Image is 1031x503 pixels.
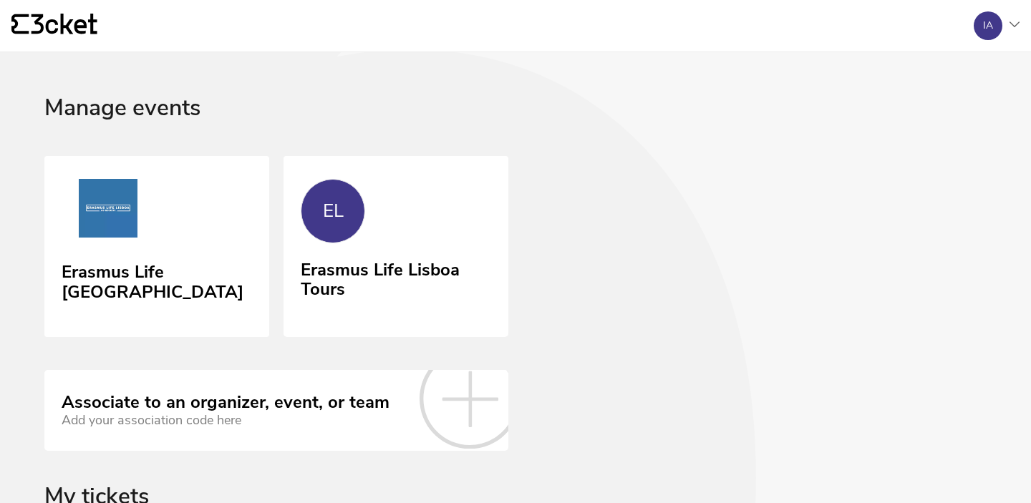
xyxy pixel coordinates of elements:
[983,20,993,31] div: IA
[323,200,344,222] div: EL
[62,179,155,243] img: Erasmus Life Lisboa
[11,14,97,38] a: {' '}
[62,257,252,302] div: Erasmus Life [GEOGRAPHIC_DATA]
[62,393,389,413] div: Associate to an organizer, event, or team
[11,14,29,34] g: {' '}
[62,413,389,428] div: Add your association code here
[44,95,987,156] div: Manage events
[44,370,508,450] a: Associate to an organizer, event, or team Add your association code here
[301,255,491,300] div: Erasmus Life Lisboa Tours
[44,156,269,338] a: Erasmus Life Lisboa Erasmus Life [GEOGRAPHIC_DATA]
[284,156,508,335] a: EL Erasmus Life Lisboa Tours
